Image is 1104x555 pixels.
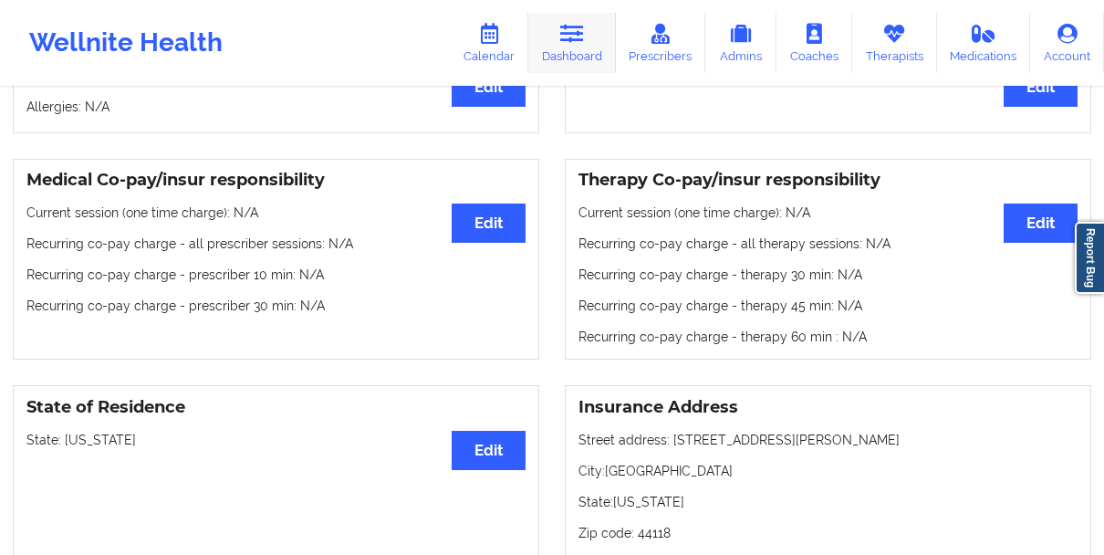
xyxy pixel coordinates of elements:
p: Allergies: N/A [26,98,526,116]
a: Account [1030,13,1104,73]
button: Edit [1004,204,1078,243]
p: Recurring co-pay charge - therapy 45 min : N/A [578,297,1078,315]
p: Zip code: 44118 [578,524,1078,542]
p: Recurring co-pay charge - therapy 60 min : N/A [578,328,1078,346]
button: Edit [452,204,526,243]
p: Recurring co-pay charge - prescriber 10 min : N/A [26,266,526,284]
button: Edit [452,67,526,106]
h3: Insurance Address [578,397,1078,418]
p: Current session (one time charge): N/A [578,204,1078,222]
p: Street address: [STREET_ADDRESS][PERSON_NAME] [578,431,1078,449]
p: Recurring co-pay charge - all prescriber sessions : N/A [26,235,526,253]
a: Report Bug [1075,222,1104,294]
p: Recurring co-pay charge - all therapy sessions : N/A [578,235,1078,253]
p: State: [US_STATE] [26,431,526,449]
h3: Therapy Co-pay/insur responsibility [578,170,1078,191]
p: Recurring co-pay charge - therapy 30 min : N/A [578,266,1078,284]
h3: State of Residence [26,397,526,418]
a: Medications [937,13,1031,73]
a: Admins [705,13,776,73]
p: Recurring co-pay charge - prescriber 30 min : N/A [26,297,526,315]
h3: Medical Co-pay/insur responsibility [26,170,526,191]
a: Coaches [776,13,852,73]
a: Calendar [450,13,528,73]
p: City: [GEOGRAPHIC_DATA] [578,462,1078,480]
a: Therapists [852,13,937,73]
p: State: [US_STATE] [578,493,1078,511]
button: Edit [452,431,526,470]
a: Dashboard [528,13,616,73]
button: Edit [1004,67,1078,106]
a: Prescribers [616,13,706,73]
p: Current session (one time charge): N/A [26,204,526,222]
